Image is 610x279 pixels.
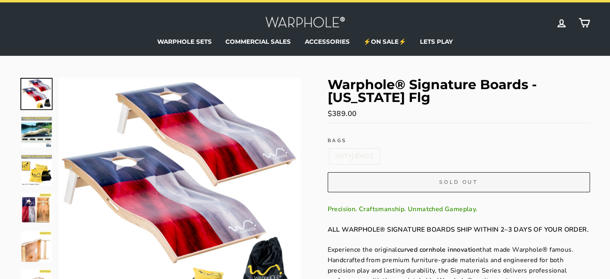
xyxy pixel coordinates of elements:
[21,193,52,224] img: Warphole® Signature Boards - Texas Flg
[20,36,590,48] ul: Primary
[357,36,412,48] a: ⚡ON SALE⚡
[265,14,345,32] img: Warphole
[397,245,480,254] strong: curved cornhole innovation
[328,137,590,145] label: BAGS
[151,36,218,48] a: WARPHOLE SETS
[219,36,297,48] a: COMMERCIAL SALES
[21,117,52,147] img: Warphole® Signature Boards - Texas Flg
[299,36,356,48] a: ACCESSORIES
[329,149,380,165] label: WITH BAGS
[328,172,590,192] button: Sold Out
[439,179,478,186] span: Sold Out
[328,225,589,234] strong: ALL WARPHOLE® SIGNATURE BOARDS SHIP WITHIN 2–3 DAYS OF YOUR ORDER.
[328,78,590,104] h1: Warphole® Signature Boards - [US_STATE] Flg
[21,231,52,262] img: Warphole® Signature Boards - Texas Flg
[21,155,52,185] img: Warphole® Signature Boards - Texas Flg
[328,205,478,214] strong: Precision. Craftsmanship. Unmatched Gameplay.
[21,79,52,109] img: Warphole® Signature Boards - Texas Flg
[328,109,357,118] span: $389.00
[414,36,459,48] a: LETS PLAY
